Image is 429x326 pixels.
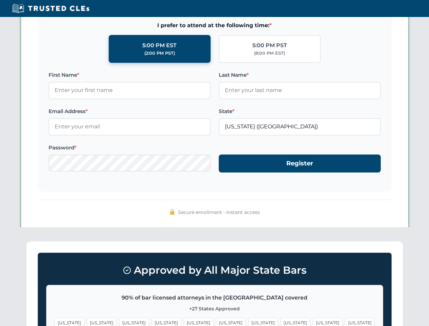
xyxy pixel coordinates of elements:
[55,305,375,312] p: +27 States Approved
[10,3,91,14] img: Trusted CLEs
[252,41,287,50] div: 5:00 PM PST
[178,209,260,216] span: Secure enrollment • Instant access
[142,41,177,50] div: 5:00 PM EST
[219,107,381,115] label: State
[219,71,381,79] label: Last Name
[49,71,211,79] label: First Name
[49,82,211,99] input: Enter your first name
[144,50,175,57] div: (2:00 PM PST)
[49,21,381,30] span: I prefer to attend at the following time:
[46,261,383,279] h3: Approved by All Major State Bars
[49,107,211,115] label: Email Address
[219,155,381,173] button: Register
[49,144,211,152] label: Password
[49,118,211,135] input: Enter your email
[169,209,175,215] img: 🔒
[219,82,381,99] input: Enter your last name
[254,50,285,57] div: (8:00 PM EST)
[219,118,381,135] input: Florida (FL)
[55,293,375,302] p: 90% of bar licensed attorneys in the [GEOGRAPHIC_DATA] covered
